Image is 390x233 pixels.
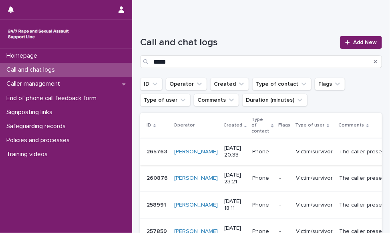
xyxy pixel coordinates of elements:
p: Created [223,121,242,130]
p: Type of user [296,121,325,130]
p: Caller management [3,80,66,88]
p: [DATE] 23:21 [224,172,246,185]
p: Training videos [3,151,54,158]
p: - [279,175,290,182]
button: Type of user [140,94,191,106]
p: [DATE] 20:33 [224,145,246,159]
button: ID [140,78,163,90]
a: Add New [340,36,382,49]
img: rhQMoQhaT3yELyF149Cw [6,26,70,42]
button: Flags [315,78,345,90]
p: - [279,202,290,209]
p: ID [147,121,151,130]
p: Call and chat logs [3,66,61,74]
p: Homepage [3,52,44,60]
a: [PERSON_NAME] [174,149,218,155]
h1: Call and chat logs [140,37,335,48]
a: [PERSON_NAME] [174,175,218,182]
p: Phone [252,175,273,182]
p: 260876 [147,173,169,182]
p: Phone [252,202,273,209]
p: Type of contact [251,115,269,136]
p: 258991 [147,200,168,209]
p: Flags [279,121,291,130]
p: Victim/survivor [296,202,333,209]
p: End of phone call feedback form [3,94,103,102]
button: Duration (minutes) [242,94,308,106]
p: - [279,149,290,155]
p: Signposting links [3,108,59,116]
input: Search [140,55,382,68]
p: Victim/survivor [296,175,333,182]
a: [PERSON_NAME] [174,202,218,209]
p: Comments [339,121,364,130]
span: Add New [353,40,377,45]
button: Created [210,78,249,90]
button: Type of contact [252,78,312,90]
p: Victim/survivor [296,149,333,155]
p: Safeguarding records [3,123,72,130]
button: Operator [166,78,207,90]
p: [DATE] 18:11 [224,198,246,212]
p: 265763 [147,147,169,155]
p: Phone [252,149,273,155]
button: Comments [194,94,239,106]
p: Operator [173,121,195,130]
p: Policies and processes [3,137,76,144]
